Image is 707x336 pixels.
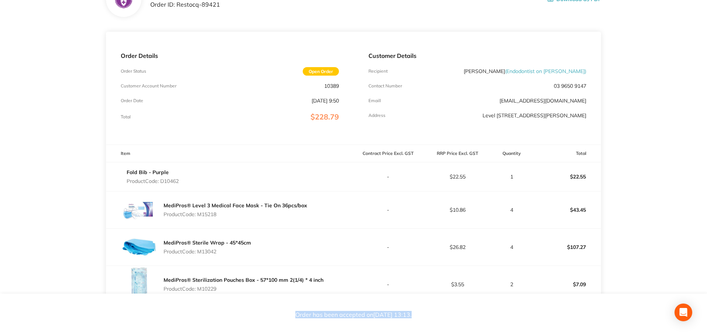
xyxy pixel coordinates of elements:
p: Contact Number [368,83,402,89]
p: Product Code: D10462 [127,178,179,184]
th: Quantity [492,145,532,162]
span: Open Order [303,67,339,76]
p: - [354,244,423,250]
p: Product Code: M15218 [164,211,307,217]
a: MediPros® Level 3 Medical Face Mask - Tie On 36pcs/box [164,202,307,209]
p: 2 [493,281,531,287]
p: Order Status [121,69,146,74]
p: Level [STREET_ADDRESS][PERSON_NAME] [483,112,586,118]
p: Product Code: M13042 [164,249,251,254]
p: $26.82 [423,244,492,250]
p: $107.27 [532,238,601,256]
p: Recipient [368,69,388,74]
p: - [354,174,423,180]
a: MediPros® Sterilization Pouches Box - 57*100 mm 2(1/4) * 4 inch [164,277,323,283]
p: Order ID: Restocq- 89421 [150,1,278,8]
p: Order Details [121,52,339,59]
p: $3.55 [423,281,492,287]
img: MG1na2Zmdw [121,229,158,266]
p: $43.45 [532,201,601,219]
p: Order Date [121,98,143,103]
div: Open Intercom Messenger [675,304,692,321]
p: 4 [493,207,531,213]
p: Customer Details [368,52,586,59]
p: Total [121,114,131,119]
p: - [354,207,423,213]
th: Item [106,145,353,162]
img: Y3IzZXhvcQ [121,191,158,228]
p: [DATE] 9:50 [312,98,339,104]
p: 1 [493,174,531,180]
th: Total [532,145,601,162]
img: MXBxdnBxag [121,266,158,303]
p: Address [368,113,385,118]
p: [PERSON_NAME] [464,68,586,74]
p: Order has been accepted on [DATE] 13:13 . [295,312,412,318]
a: Fold Bib - Purple [127,169,169,176]
span: ( Endodontist on [PERSON_NAME] ) [505,68,586,75]
p: Product Code: M10229 [164,286,323,292]
th: RRP Price Excl. GST [423,145,492,162]
p: Emaill [368,98,381,103]
p: - [354,281,423,287]
p: $7.09 [532,276,601,293]
p: $22.55 [532,168,601,186]
a: MediPros® Sterile Wrap - 45*45cm [164,239,251,246]
p: Customer Account Number [121,83,176,89]
p: 03 9650 9147 [554,83,586,89]
a: [EMAIL_ADDRESS][DOMAIN_NAME] [500,97,586,104]
th: Contract Price Excl. GST [354,145,423,162]
span: $228.79 [310,112,339,121]
p: $22.55 [423,174,492,180]
p: $10.86 [423,207,492,213]
p: 10389 [324,83,339,89]
p: 4 [493,244,531,250]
